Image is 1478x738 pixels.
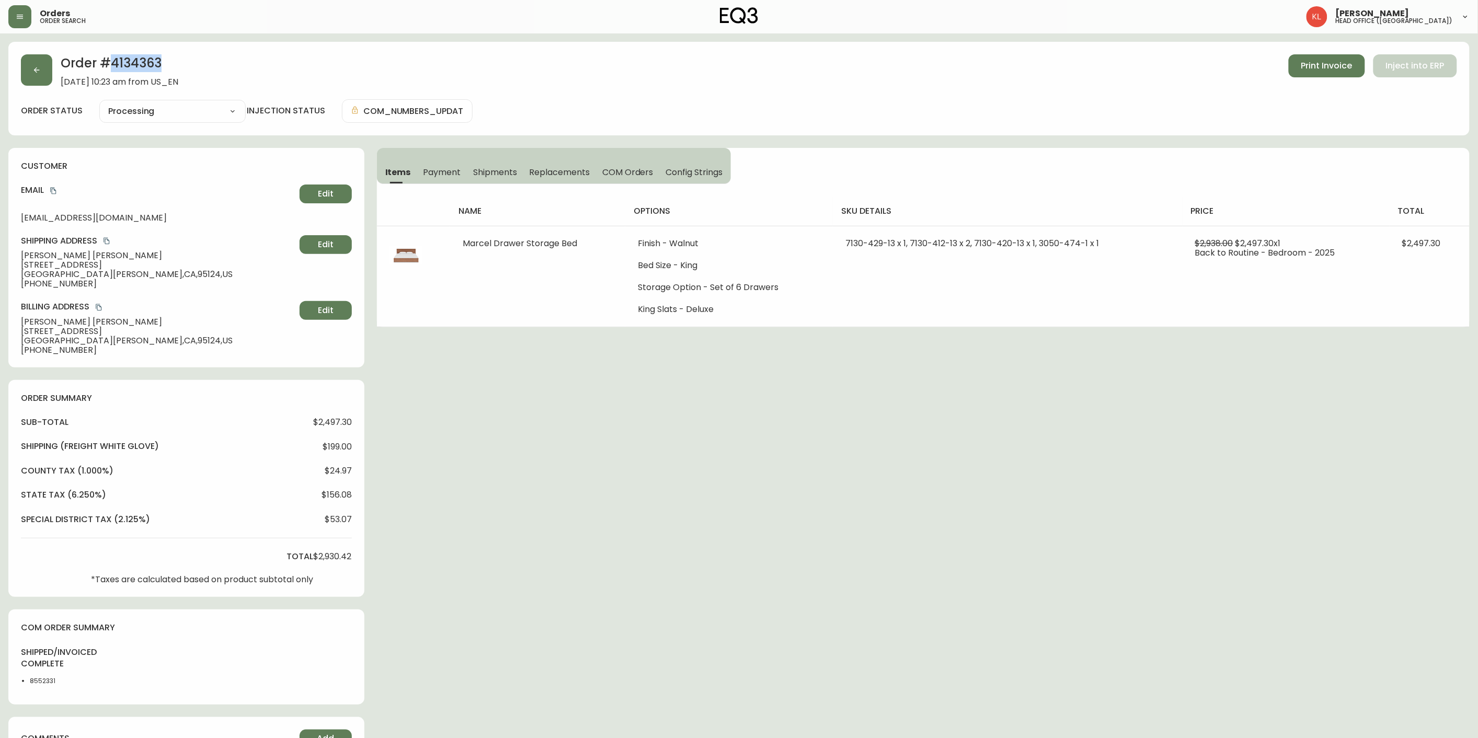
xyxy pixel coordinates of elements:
span: Items [385,167,411,178]
span: $2,497.30 [1402,237,1441,249]
span: Config Strings [666,167,723,178]
button: copy [94,302,104,313]
li: Finish - Walnut [638,239,820,248]
h4: Email [21,184,295,196]
li: 8552331 [30,676,77,686]
span: [STREET_ADDRESS] [21,260,295,270]
p: *Taxes are calculated based on product subtotal only [91,575,313,584]
span: Edit [318,188,334,200]
h4: injection status [247,105,325,117]
label: order status [21,105,83,117]
span: Replacements [530,167,590,178]
h4: total [1398,205,1461,217]
button: Edit [300,235,352,254]
span: [STREET_ADDRESS] [21,327,295,336]
button: Edit [300,184,352,203]
span: Marcel Drawer Storage Bed [463,237,577,249]
span: $2,930.42 [313,552,351,561]
h4: com order summary [21,622,352,633]
span: [PERSON_NAME] [PERSON_NAME] [21,317,295,327]
span: [GEOGRAPHIC_DATA][PERSON_NAME] , CA , 95124 , US [21,336,295,345]
button: copy [48,186,59,196]
button: copy [101,236,112,246]
img: logo [720,7,759,24]
h4: options [634,205,824,217]
span: [PHONE_NUMBER] [21,279,295,289]
span: [PHONE_NUMBER] [21,345,295,355]
li: Storage Option - Set of 6 Drawers [638,283,820,292]
h4: customer [21,160,352,172]
span: Edit [318,305,334,316]
h4: name [459,205,617,217]
span: [EMAIL_ADDRESS][DOMAIN_NAME] [21,213,295,223]
span: $199.00 [323,442,352,452]
img: 7130-429-13-400-1-cljgoqjex01t40170p9g7rweq.jpg [389,239,423,272]
h4: Shipping ( Freight White Glove ) [21,441,159,452]
span: [DATE] 10:23 am from US_EN [61,77,178,87]
button: Print Invoice [1289,54,1365,77]
span: COM Orders [602,167,654,178]
span: $2,497.30 x 1 [1235,237,1281,249]
img: 2c0c8aa7421344cf0398c7f872b772b5 [1307,6,1327,27]
span: Orders [40,9,70,18]
span: [PERSON_NAME] [1336,9,1410,18]
h4: price [1191,205,1381,217]
h4: special district tax (2.125%) [21,514,150,525]
button: Edit [300,301,352,320]
h5: order search [40,18,86,24]
span: Shipments [473,167,517,178]
span: [PERSON_NAME] [PERSON_NAME] [21,251,295,260]
span: $2,938.00 [1195,237,1233,249]
span: [GEOGRAPHIC_DATA][PERSON_NAME] , CA , 95124 , US [21,270,295,279]
h4: sku details [841,205,1174,217]
h4: county tax (1.000%) [21,465,113,477]
span: $156.08 [322,490,352,500]
li: King Slats - Deluxe [638,305,820,314]
h4: sub-total [21,417,68,428]
h4: state tax (6.250%) [21,489,106,501]
span: Payment [423,167,461,178]
span: $24.97 [325,466,352,476]
span: Back to Routine - Bedroom - 2025 [1195,247,1335,259]
h4: Shipping Address [21,235,295,247]
span: Edit [318,239,334,250]
h4: total [287,551,313,562]
h5: head office ([GEOGRAPHIC_DATA]) [1336,18,1453,24]
span: $2,497.30 [313,418,352,427]
h4: Billing Address [21,301,295,313]
span: 7130-429-13 x 1, 7130-412-13 x 2, 7130-420-13 x 1, 3050-474-1 x 1 [845,237,1099,249]
h4: order summary [21,393,352,404]
h4: shipped/invoiced complete [21,647,77,670]
h2: Order # 4134363 [61,54,178,77]
span: Print Invoice [1301,60,1353,72]
span: $53.07 [325,515,352,524]
li: Bed Size - King [638,261,820,270]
